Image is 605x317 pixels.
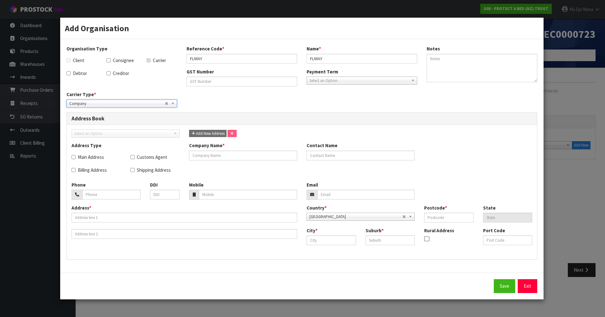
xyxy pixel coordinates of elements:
input: DDI [150,190,180,199]
label: Address [72,205,91,211]
label: DDI [150,182,158,188]
input: Billing Address [72,168,76,172]
label: Company Name [189,142,225,149]
label: Consignee [107,57,134,64]
span: [GEOGRAPHIC_DATA] [309,213,402,221]
input: Postcode [424,213,474,222]
input: Port Code [483,235,533,245]
input: Email [317,190,415,199]
label: Shipping Address [130,167,171,173]
span: Select an Option [74,130,171,137]
input: Shipping Address [130,168,135,172]
label: Carrier Type [66,91,96,98]
label: Carrier [147,57,166,64]
label: Country [307,205,327,211]
h3: Address Book [72,116,297,122]
label: Address Type [72,142,101,149]
label: Main Address [72,154,104,160]
span: Add New Address [191,131,225,136]
input: Address line 2 [72,229,297,239]
input: Address line 1 [72,213,297,222]
button: Save [494,279,515,293]
input: State [483,213,533,222]
span: Company [69,100,165,107]
label: Contact Name [307,142,337,149]
input: Company Name [189,151,297,160]
input: Suburb [366,235,415,245]
label: Client [66,57,84,64]
label: Postcode [424,205,447,211]
label: Phone [72,182,86,188]
button: Add New Address [189,130,227,137]
label: Payment Term [307,68,338,75]
label: Rural Address [424,227,454,234]
input: Customs Agent [130,155,135,159]
label: Debtor [66,70,87,77]
input: City [307,235,356,245]
input: Name [307,54,417,64]
label: Reference Code [187,45,224,52]
label: Mobile [189,182,204,188]
a: Exit [518,279,537,293]
label: City [307,227,318,234]
label: Email [307,182,318,188]
input: Main Address [72,155,76,159]
label: Port Code [483,227,505,234]
label: Name [307,45,321,52]
input: Mobile [199,190,297,199]
span: Select an Option [309,77,409,84]
input: Client [66,58,71,62]
label: GST Number [187,68,214,75]
label: Organisation Type [66,45,107,52]
input: Creditor [107,71,111,75]
input: GST Number [187,77,297,86]
label: Notes [427,45,440,52]
input: Carrier [147,58,151,62]
label: Customs Agent [130,154,167,160]
input: Reference Code [187,54,297,64]
input: Contact Name [307,151,415,160]
h3: Add Organisation [65,22,539,34]
input: Debtor [66,71,71,75]
label: Billing Address [72,167,107,173]
input: Phone [82,190,141,199]
input: Consignee [107,58,111,62]
label: Creditor [107,70,129,77]
label: State [483,205,496,211]
label: Suburb [366,227,384,234]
